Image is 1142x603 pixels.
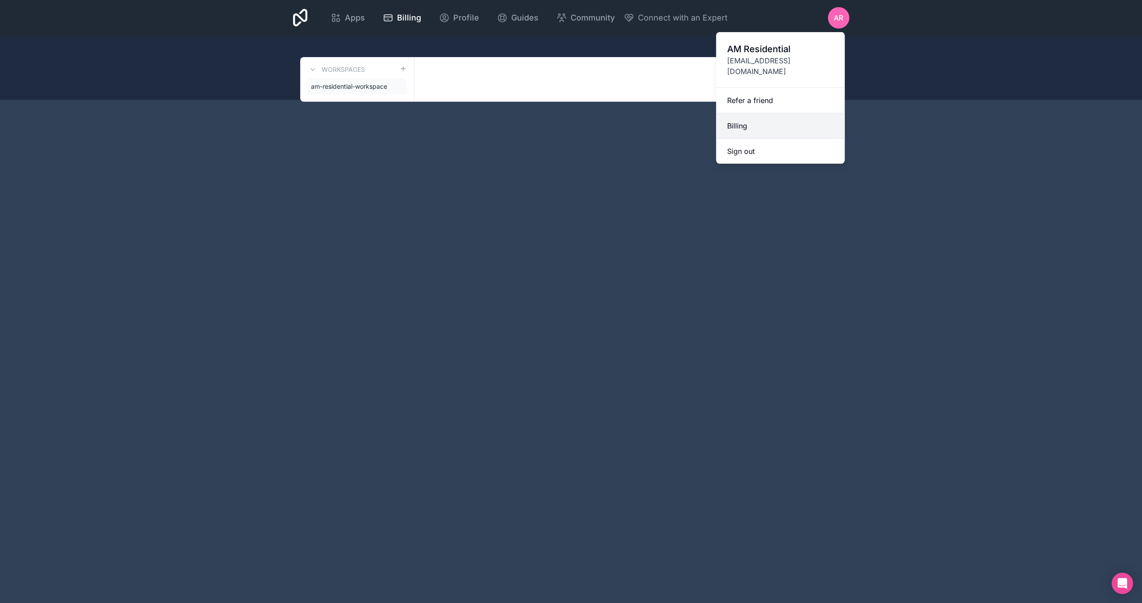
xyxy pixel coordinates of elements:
[727,43,834,55] span: AM Residential
[571,12,615,24] span: Community
[511,12,538,24] span: Guides
[1112,573,1133,594] div: Open Intercom Messenger
[638,12,728,24] span: Connect with an Expert
[727,55,834,77] span: [EMAIL_ADDRESS][DOMAIN_NAME]
[490,8,546,28] a: Guides
[624,12,728,24] button: Connect with an Expert
[376,8,428,28] a: Billing
[453,12,479,24] span: Profile
[322,65,365,74] h3: Workspaces
[834,12,843,23] span: AR
[432,8,486,28] a: Profile
[345,12,365,24] span: Apps
[716,88,845,113] a: Refer a friend
[397,12,421,24] span: Billing
[323,8,372,28] a: Apps
[307,78,407,95] a: am-residential-workspace
[311,82,387,91] span: am-residential-workspace
[549,8,622,28] a: Community
[307,64,365,75] a: Workspaces
[716,113,845,139] a: Billing
[716,139,845,164] button: Sign out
